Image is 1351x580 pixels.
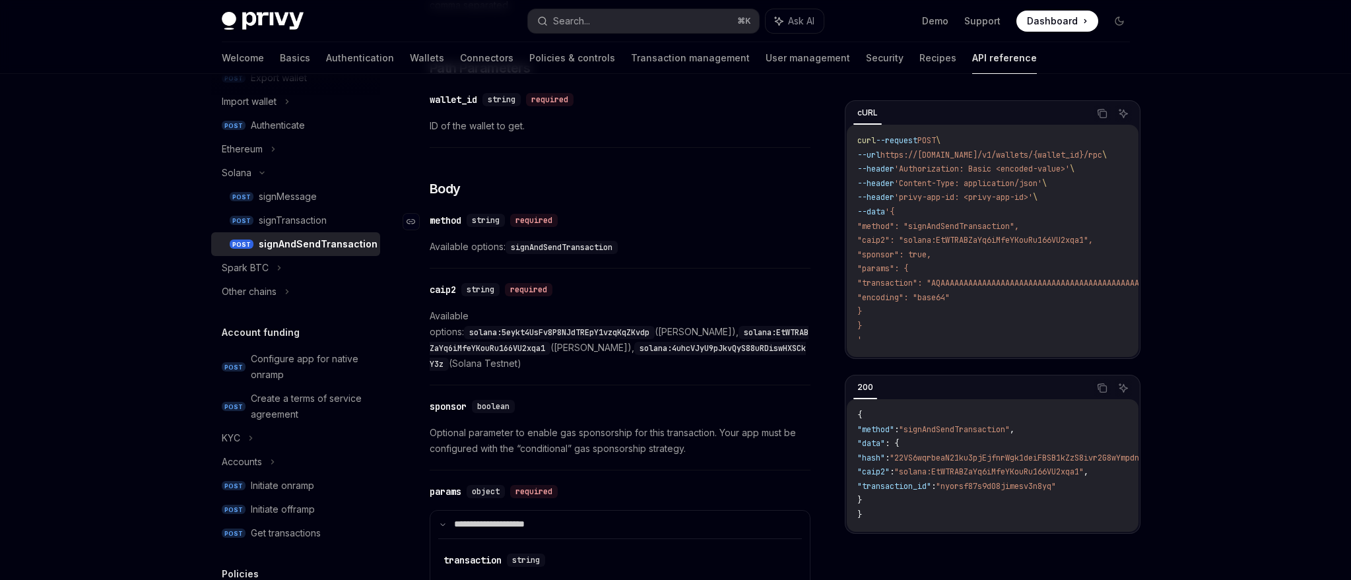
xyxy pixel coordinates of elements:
div: sponsor [430,400,467,413]
span: } [857,509,862,520]
span: \ [936,135,940,146]
span: "data" [857,438,885,449]
div: Initiate offramp [251,501,315,517]
button: Copy the contents from the code block [1094,105,1111,122]
span: , [1010,424,1014,435]
a: POSTAuthenticate [211,113,380,137]
span: { [857,410,862,420]
div: Solana [222,165,251,181]
span: POST [222,505,246,515]
a: Authentication [326,42,394,74]
a: Navigate to header [403,209,430,235]
div: required [526,93,574,106]
div: method [430,214,461,227]
span: "method": "signAndSendTransaction", [857,221,1019,232]
span: : [890,467,894,477]
span: string [467,284,494,295]
span: } [857,306,862,317]
span: 'privy-app-id: <privy-app-id>' [894,192,1033,203]
button: Ask AI [1115,105,1132,122]
span: ⌘ K [737,16,751,26]
div: Get transactions [251,525,321,541]
span: curl [857,135,876,146]
span: POST [222,362,246,372]
span: string [512,555,540,565]
div: required [510,485,558,498]
div: Authenticate [251,117,305,133]
a: Security [866,42,904,74]
a: Welcome [222,42,264,74]
span: --header [857,164,894,174]
a: POSTsignTransaction [211,209,380,232]
a: User management [766,42,850,74]
span: string [472,215,500,226]
a: Policies & controls [529,42,615,74]
span: Body [430,179,461,198]
span: '{ [885,207,894,217]
div: signAndSendTransaction [259,236,378,252]
div: 200 [853,379,877,395]
span: --header [857,178,894,189]
div: Configure app for native onramp [251,351,372,383]
span: POST [222,481,246,491]
button: Toggle dark mode [1109,11,1130,32]
span: } [857,321,862,331]
span: "sponsor": true, [857,249,931,260]
a: Dashboard [1016,11,1098,32]
a: POSTConfigure app for native onramp [211,347,380,387]
div: wallet_id [430,93,477,106]
span: object [472,486,500,497]
span: "hash" [857,453,885,463]
span: "encoding": "base64" [857,292,950,303]
span: string [488,94,515,105]
div: Spark BTC [222,260,269,276]
span: ID of the wallet to get. [430,118,810,134]
span: : [894,424,899,435]
span: : { [885,438,899,449]
span: https://[DOMAIN_NAME]/v1/wallets/{wallet_id}/rpc [880,150,1102,160]
h5: Account funding [222,325,300,340]
span: "params": { [857,263,908,274]
a: POSTCreate a terms of service agreement [211,387,380,426]
span: POST [222,529,246,538]
a: Recipes [919,42,956,74]
span: 'Authorization: Basic <encoded-value>' [894,164,1070,174]
span: "solana:EtWTRABZaYq6iMfeYKouRu166VU2xqa1" [894,467,1084,477]
code: signAndSendTransaction [506,241,618,254]
a: Transaction management [631,42,750,74]
img: dark logo [222,12,304,30]
div: required [505,283,552,296]
span: \ [1102,150,1107,160]
button: Search...⌘K [528,9,759,33]
a: POSTsignMessage [211,185,380,209]
span: POST [230,192,253,202]
span: "nyorsf87s9d08jimesv3n8yq" [936,481,1056,492]
span: boolean [477,401,510,412]
div: Accounts [222,454,262,470]
span: "caip2": "solana:EtWTRABZaYq6iMfeYKouRu166VU2xqa1", [857,235,1093,245]
span: POST [230,216,253,226]
div: Import wallet [222,94,277,110]
div: Ethereum [222,141,263,157]
a: Support [964,15,1001,28]
span: Available options: ([PERSON_NAME]), ([PERSON_NAME]), (Solana Testnet) [430,308,810,371]
div: Initiate onramp [251,478,314,494]
a: POSTInitiate offramp [211,498,380,521]
div: required [510,214,558,227]
span: --request [876,135,917,146]
a: Basics [280,42,310,74]
a: Wallets [410,42,444,74]
button: Copy the contents from the code block [1094,379,1111,397]
span: --data [857,207,885,217]
span: "signAndSendTransaction" [899,424,1010,435]
span: Available options: [430,239,810,255]
span: POST [222,402,246,412]
a: Demo [922,15,948,28]
div: signTransaction [259,212,327,228]
span: --url [857,150,880,160]
span: Ask AI [788,15,814,28]
div: signMessage [259,189,317,205]
span: \ [1033,192,1038,203]
a: POSTGet transactions [211,521,380,545]
span: , [1084,467,1088,477]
